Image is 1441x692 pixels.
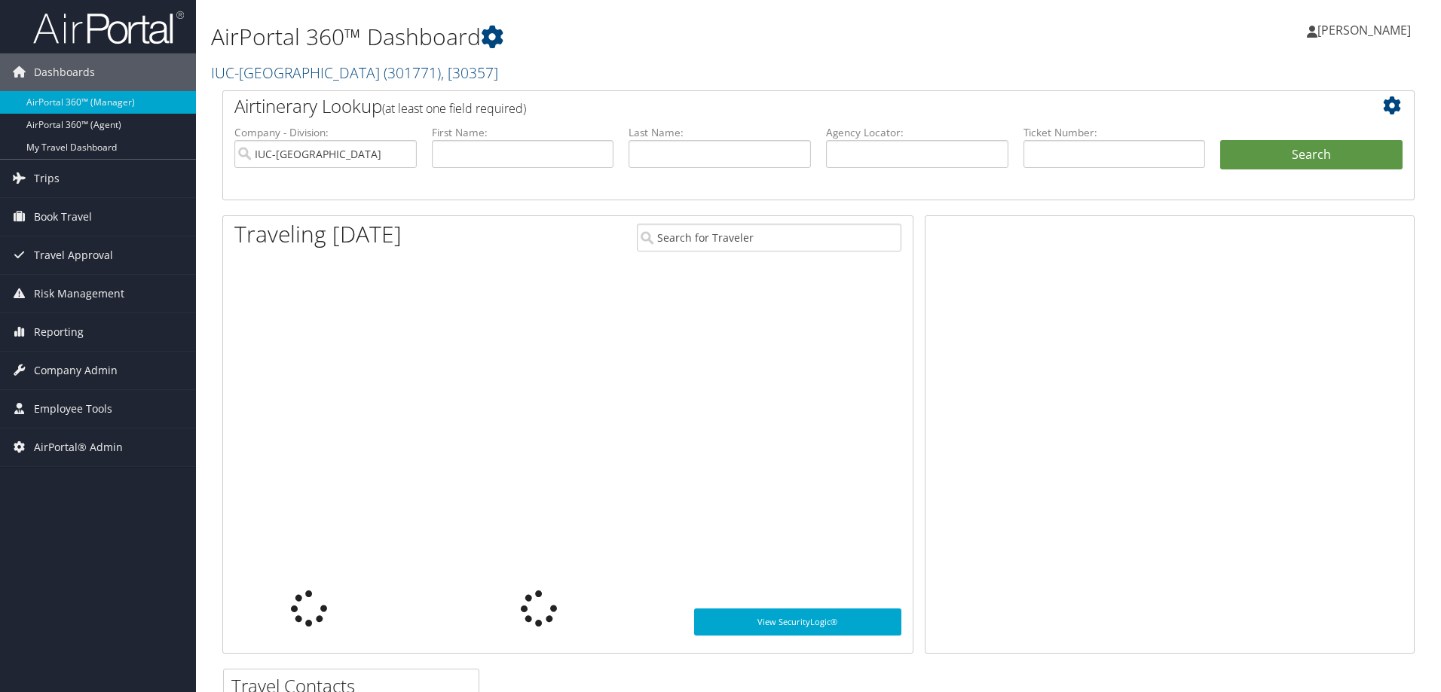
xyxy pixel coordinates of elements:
[826,125,1008,140] label: Agency Locator:
[1317,22,1411,38] span: [PERSON_NAME]
[33,10,184,45] img: airportal-logo.png
[1220,140,1403,170] button: Search
[34,236,113,274] span: Travel Approval
[211,62,498,83] a: IUC-[GEOGRAPHIC_DATA]
[234,93,1303,119] h2: Airtinerary Lookup
[637,224,901,251] input: Search for Traveler
[1307,8,1426,53] a: [PERSON_NAME]
[432,125,614,140] label: First Name:
[34,352,118,389] span: Company Admin
[234,125,417,140] label: Company - Division:
[34,160,60,197] span: Trips
[382,100,526,117] span: (at least one field required)
[34,313,84,351] span: Reporting
[34,390,112,428] span: Employee Tools
[211,21,1021,53] h1: AirPortal 360™ Dashboard
[1023,125,1206,140] label: Ticket Number:
[34,198,92,236] span: Book Travel
[384,62,441,83] span: ( 301771 )
[34,275,124,312] span: Risk Management
[34,53,95,91] span: Dashboards
[234,218,402,250] h1: Traveling [DATE]
[34,428,123,466] span: AirPortal® Admin
[629,125,811,140] label: Last Name:
[441,62,498,83] span: , [ 30357 ]
[694,608,901,636] a: View SecurityLogic®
